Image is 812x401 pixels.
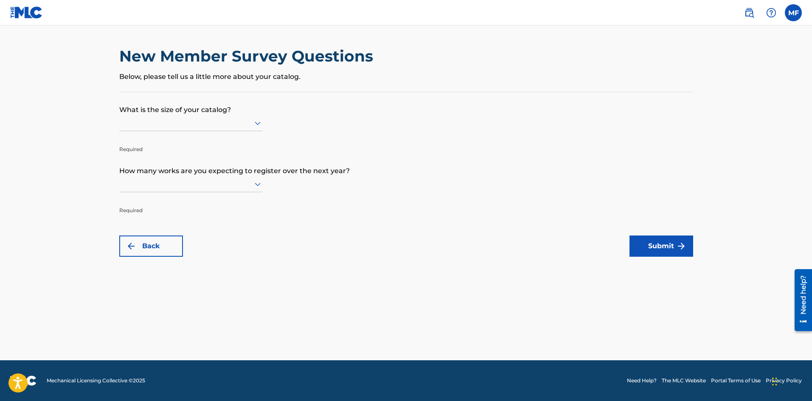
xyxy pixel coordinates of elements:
[766,8,776,18] img: help
[47,377,145,384] span: Mechanical Licensing Collective © 2025
[711,377,761,384] a: Portal Terms of Use
[119,153,693,176] p: How many works are you expecting to register over the next year?
[119,72,693,82] p: Below, please tell us a little more about your catalog.
[772,369,777,394] div: Drag
[770,360,812,401] iframe: Chat Widget
[662,377,706,384] a: The MLC Website
[10,376,37,386] img: logo
[10,6,43,19] img: MLC Logo
[744,8,754,18] img: search
[119,236,183,257] button: Back
[785,4,802,21] div: User Menu
[766,377,802,384] a: Privacy Policy
[676,241,686,251] img: f7272a7cc735f4ea7f67.svg
[763,4,780,21] div: Help
[741,4,758,21] a: Public Search
[629,236,693,257] button: Submit
[627,377,657,384] a: Need Help?
[126,241,136,251] img: 7ee5dd4eb1f8a8e3ef2f.svg
[119,194,263,214] p: Required
[119,133,263,153] p: Required
[119,47,377,66] h2: New Member Survey Questions
[788,266,812,334] iframe: Resource Center
[119,92,693,115] p: What is the size of your catalog?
